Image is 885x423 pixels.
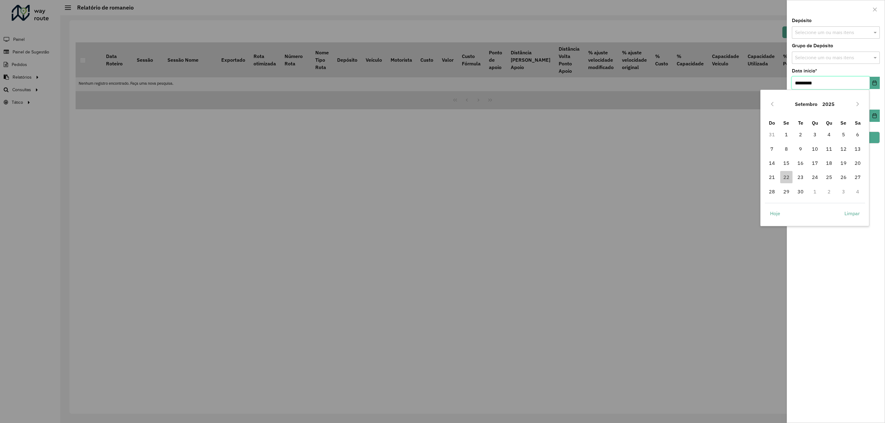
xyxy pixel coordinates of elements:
span: 28 [766,185,778,198]
td: 26 [836,170,851,184]
td: 14 [765,156,779,170]
span: 8 [780,143,793,155]
td: 21 [765,170,779,184]
span: 18 [823,157,835,169]
td: 4 [822,127,836,142]
button: Limpar [839,207,865,219]
span: 21 [766,171,778,183]
td: 25 [822,170,836,184]
button: Choose Year [820,97,837,111]
td: 18 [822,156,836,170]
td: 4 [851,184,865,199]
span: 14 [766,157,778,169]
td: 2 [822,184,836,199]
td: 13 [851,142,865,156]
label: Depósito [792,17,812,24]
td: 28 [765,184,779,199]
button: Next Month [853,99,863,109]
td: 7 [765,142,779,156]
td: 8 [779,142,794,156]
td: 5 [836,127,851,142]
span: 24 [809,171,821,183]
label: Grupo de Depósito [792,42,833,49]
button: Previous Month [767,99,777,109]
span: 26 [837,171,850,183]
td: 6 [851,127,865,142]
td: 30 [793,184,808,199]
span: 20 [852,157,864,169]
td: 22 [779,170,794,184]
span: 2 [794,128,807,141]
span: Te [798,120,803,126]
span: 4 [823,128,835,141]
span: Do [769,120,775,126]
td: 1 [808,184,822,199]
td: 9 [793,142,808,156]
span: 23 [794,171,807,183]
span: 19 [837,157,850,169]
td: 10 [808,142,822,156]
span: Se [783,120,789,126]
span: Se [840,120,846,126]
td: 1 [779,127,794,142]
td: 31 [765,127,779,142]
div: Choose Date [760,90,869,226]
td: 20 [851,156,865,170]
span: 15 [780,157,793,169]
td: 17 [808,156,822,170]
td: 29 [779,184,794,199]
td: 19 [836,156,851,170]
td: 27 [851,170,865,184]
td: 3 [808,127,822,142]
td: 3 [836,184,851,199]
button: Choose Date [870,77,880,89]
span: Limpar [844,210,860,217]
label: Data início [792,67,817,75]
span: 27 [852,171,864,183]
td: 16 [793,156,808,170]
span: 11 [823,143,835,155]
span: Qu [826,120,832,126]
span: Hoje [770,210,780,217]
span: Sa [855,120,861,126]
span: 10 [809,143,821,155]
span: 6 [852,128,864,141]
td: 23 [793,170,808,184]
span: 1 [780,128,793,141]
span: 22 [780,171,793,183]
span: 29 [780,185,793,198]
td: 15 [779,156,794,170]
span: Qu [812,120,818,126]
span: 16 [794,157,807,169]
td: 24 [808,170,822,184]
span: 3 [809,128,821,141]
span: 9 [794,143,807,155]
button: Choose Month [793,97,820,111]
button: Choose Date [870,110,880,122]
span: 12 [837,143,850,155]
span: 17 [809,157,821,169]
td: 11 [822,142,836,156]
span: 5 [837,128,850,141]
span: 7 [766,143,778,155]
span: 13 [852,143,864,155]
button: Hoje [765,207,785,219]
td: 12 [836,142,851,156]
td: 2 [793,127,808,142]
span: 25 [823,171,835,183]
span: 30 [794,185,807,198]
